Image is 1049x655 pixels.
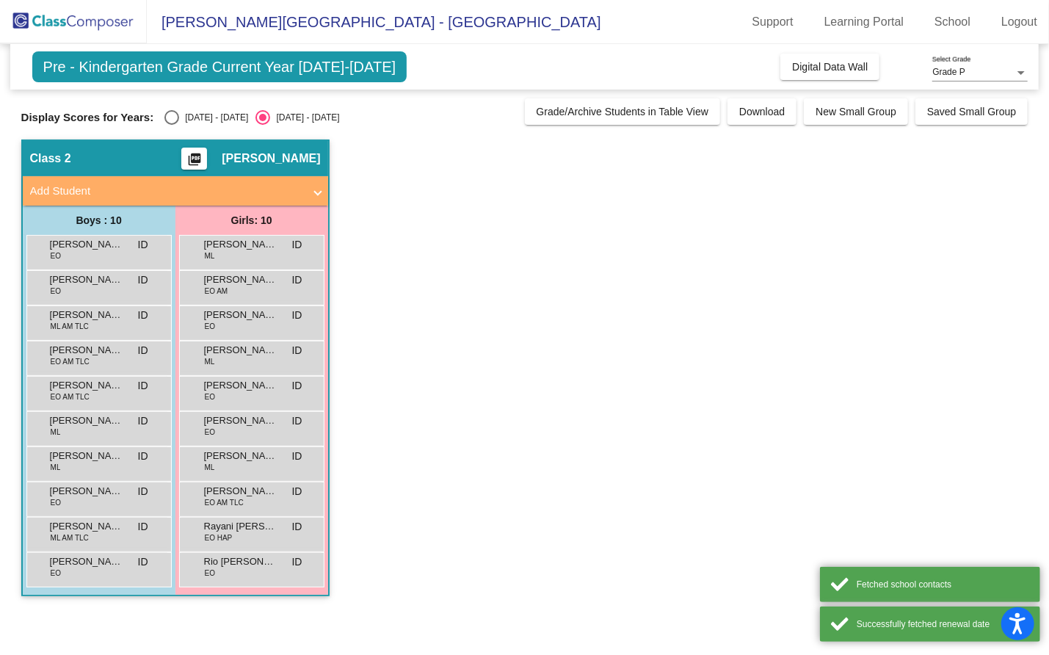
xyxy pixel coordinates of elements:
span: EO [51,568,61,579]
div: [DATE] - [DATE] [179,111,248,124]
button: Digital Data Wall [780,54,879,80]
span: ID [138,449,148,464]
span: EO [205,321,215,332]
button: New Small Group [804,98,908,125]
a: Logout [990,10,1049,34]
span: [PERSON_NAME] [50,343,123,358]
span: Saved Small Group [927,106,1016,117]
span: [PERSON_NAME] [222,151,320,166]
span: [PERSON_NAME] [PERSON_NAME] [50,519,123,534]
span: [PERSON_NAME] [204,308,277,322]
span: [PERSON_NAME] [50,308,123,322]
span: [PERSON_NAME] Canon [204,343,277,358]
span: ML AM TLC [51,532,89,543]
span: ML [51,427,61,438]
span: [PERSON_NAME] [204,272,277,287]
span: Class 2 [30,151,71,166]
mat-panel-title: Add Student [30,183,303,200]
span: ID [138,308,148,323]
span: [PERSON_NAME] [204,413,277,428]
div: Fetched school contacts [857,578,1029,591]
span: ID [138,484,148,499]
span: EO [205,427,215,438]
div: Successfully fetched renewal date [857,618,1029,631]
span: ML AM TLC [51,321,89,332]
span: ID [292,484,302,499]
span: [PERSON_NAME] [50,378,123,393]
a: Support [741,10,805,34]
span: EO [51,286,61,297]
span: ID [138,343,148,358]
span: ID [138,237,148,253]
span: [PERSON_NAME][GEOGRAPHIC_DATA] - [GEOGRAPHIC_DATA] [147,10,601,34]
span: ID [292,449,302,464]
span: Digital Data Wall [792,61,868,73]
button: Grade/Archive Students in Table View [525,98,721,125]
span: ID [292,413,302,429]
span: ID [138,378,148,394]
span: Rio [PERSON_NAME] [204,554,277,569]
span: ID [292,343,302,358]
span: ID [138,413,148,429]
span: EO [51,497,61,508]
span: ID [138,519,148,535]
button: Saved Small Group [915,98,1028,125]
span: ML [205,462,215,473]
span: New Small Group [816,106,896,117]
span: ML [205,250,215,261]
span: [PERSON_NAME] [204,378,277,393]
button: Print Students Details [181,148,207,170]
span: ID [292,272,302,288]
span: EO [205,568,215,579]
div: Boys : 10 [23,206,175,235]
span: ID [292,237,302,253]
span: Display Scores for Years: [21,111,154,124]
span: [PERSON_NAME] [204,484,277,499]
span: EO [205,391,215,402]
span: ID [292,554,302,570]
span: [PERSON_NAME] [50,237,123,252]
span: [PERSON_NAME] [204,449,277,463]
span: ML [51,462,61,473]
span: EO AM TLC [205,497,244,508]
span: ID [292,519,302,535]
span: Pre - Kindergarten Grade Current Year [DATE]-[DATE] [32,51,407,82]
span: [PERSON_NAME] [50,272,123,287]
span: EO AM TLC [51,356,90,367]
a: Learning Portal [813,10,916,34]
span: Rayani [PERSON_NAME] [204,519,277,534]
div: Girls: 10 [175,206,328,235]
span: ID [138,554,148,570]
mat-radio-group: Select an option [164,110,339,125]
span: Download [739,106,785,117]
button: Download [727,98,796,125]
mat-expansion-panel-header: Add Student [23,176,328,206]
span: [PERSON_NAME] [50,413,123,428]
span: ML [205,356,215,367]
mat-icon: picture_as_pdf [186,152,203,173]
span: [PERSON_NAME] [50,554,123,569]
span: [PERSON_NAME] [50,484,123,499]
div: [DATE] - [DATE] [270,111,339,124]
span: ID [292,378,302,394]
span: ID [138,272,148,288]
span: EO AM [205,286,228,297]
span: EO HAP [205,532,233,543]
span: EO AM TLC [51,391,90,402]
span: ID [292,308,302,323]
span: Grade/Archive Students in Table View [537,106,709,117]
span: [PERSON_NAME] [204,237,277,252]
span: [PERSON_NAME] Canon [50,449,123,463]
a: School [923,10,982,34]
span: Grade P [932,67,965,77]
span: EO [51,250,61,261]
